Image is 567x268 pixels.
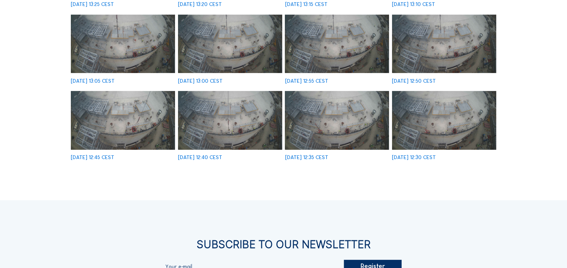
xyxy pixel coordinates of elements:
div: [DATE] 12:40 CEST [178,155,222,160]
div: [DATE] 12:35 CEST [285,155,328,160]
div: [DATE] 13:15 CEST [285,2,327,7]
div: [DATE] 13:10 CEST [392,2,435,7]
div: [DATE] 12:45 CEST [71,155,114,160]
div: [DATE] 12:55 CEST [285,79,328,84]
div: [DATE] 12:30 CEST [392,155,436,160]
div: [DATE] 13:20 CEST [178,2,222,7]
div: [DATE] 13:00 CEST [178,79,223,84]
img: image_53080826 [178,15,282,73]
img: image_53080478 [392,15,496,73]
img: image_53080168 [285,91,389,149]
div: [DATE] 13:25 CEST [71,2,114,7]
img: image_53079983 [392,91,496,149]
img: image_53080629 [285,15,389,73]
div: [DATE] 13:05 CEST [71,79,115,84]
img: image_53080420 [71,91,175,149]
img: image_53080882 [71,15,175,73]
img: image_53080242 [178,91,282,149]
div: [DATE] 12:50 CEST [392,79,436,84]
div: Subscribe to our newsletter [71,240,496,250]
